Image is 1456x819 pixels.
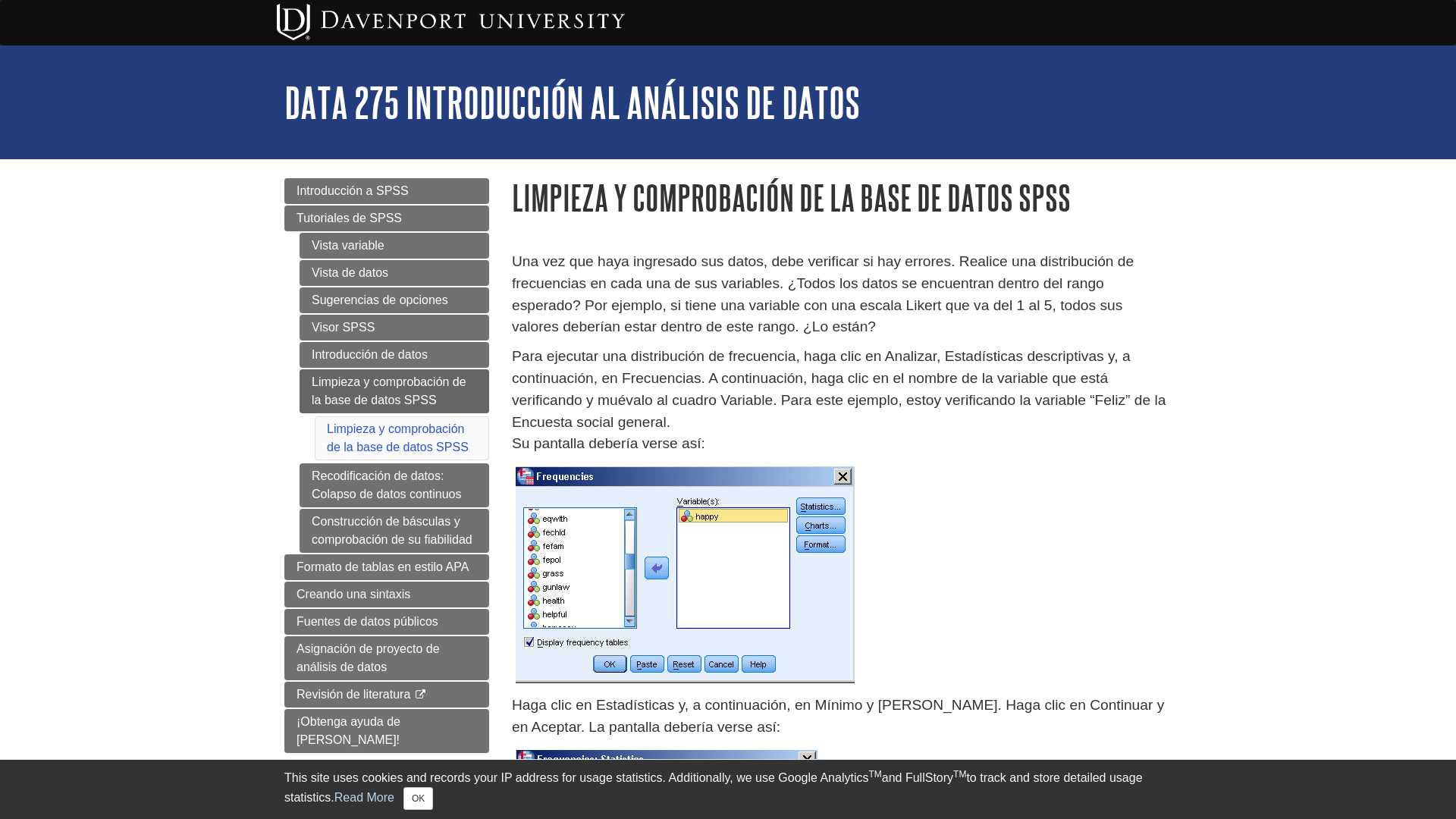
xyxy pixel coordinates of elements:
span: Introducción a SPSS [297,184,409,197]
span: Formato de tablas en estilo APA [297,560,469,573]
a: Limpieza y comprobación de la base de datos SPSS [327,422,469,453]
a: Visor SPSS [300,315,489,340]
h1: Limpieza y comprobación de la base de datos SPSS [512,178,1172,217]
a: Vista de datos [300,260,489,286]
a: Asignación de proyecto de análisis de datos [284,636,489,680]
i: This link opens in a new window [414,690,427,700]
a: Construcción de básculas y comprobación de su fiabilidad [300,509,489,553]
a: Introducción de datos [300,342,489,368]
a: Sugerencias de opciones [300,287,489,313]
span: Asignación de proyecto de análisis de datos [297,642,440,673]
sup: TM [953,769,966,780]
a: DATA 275 Introducción al análisis de datos [284,79,860,126]
a: Revisión de literatura [284,682,489,708]
a: Tutoriales de SPSS [284,206,489,231]
a: ¡Obtenga ayuda de [PERSON_NAME]! [284,709,489,753]
p: Una vez que haya ingresado sus datos, debe verificar si hay errores. Realice una distribución de ... [512,251,1172,338]
button: Close [403,787,433,810]
a: Vista variable [300,233,489,259]
span: ¡Obtenga ayuda de [PERSON_NAME]! [297,715,400,746]
p: Para ejecutar una distribución de frecuencia, haga clic en Analizar, Estadísticas descriptivas y,... [512,346,1172,455]
sup: TM [868,769,881,780]
a: Introducción a SPSS [284,178,489,204]
a: Formato de tablas en estilo APA [284,554,489,580]
span: Fuentes de datos públicos [297,615,438,628]
a: Read More [334,791,394,804]
span: Revisión de literatura [297,688,410,701]
p: Haga clic en Estadísticas y, a continuación, en Mínimo y [PERSON_NAME]. Haga clic en Continuar y ... [512,695,1172,739]
a: Creando una sintaxis [284,582,489,607]
span: Creando una sintaxis [297,588,410,601]
a: Limpieza y comprobación de la base de datos SPSS [300,369,489,413]
a: Fuentes de datos públicos [284,609,489,635]
span: Tutoriales de SPSS [297,212,402,224]
div: This site uses cookies and records your IP address for usage statistics. Additionally, we use Goo... [284,769,1172,810]
a: Recodificación de datos: Colapso de datos continuos [300,463,489,507]
img: Davenport University [277,4,625,40]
